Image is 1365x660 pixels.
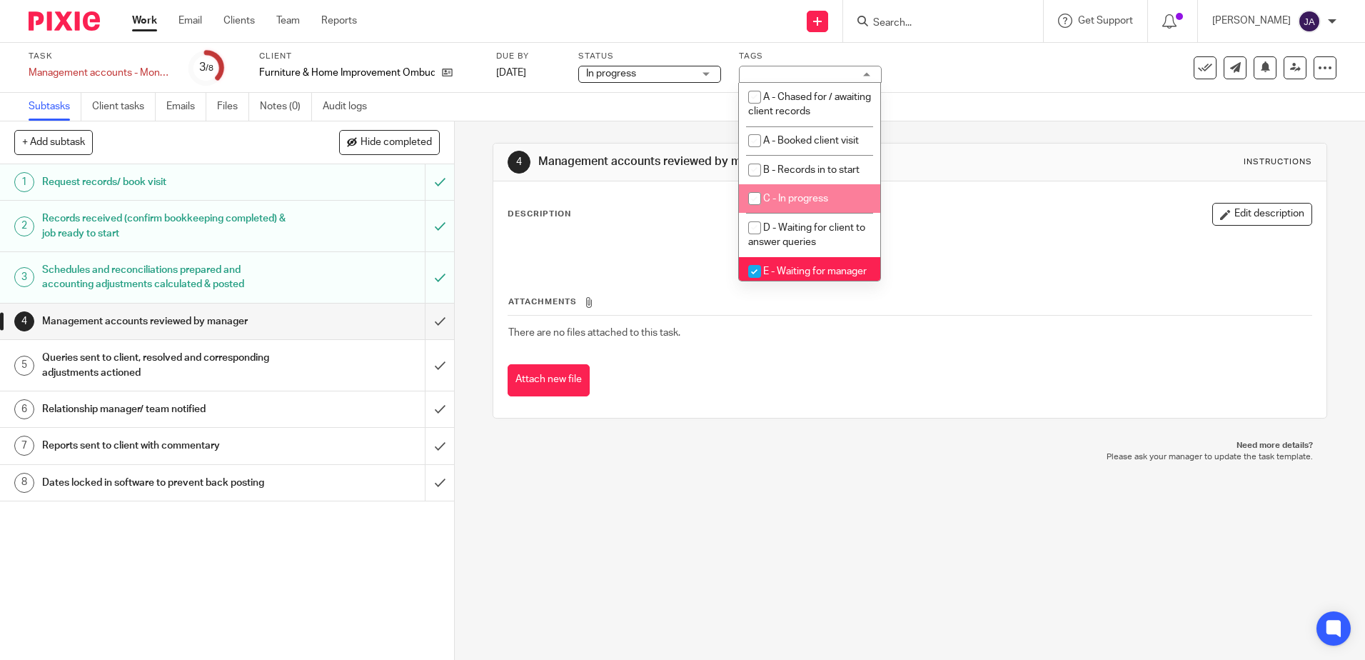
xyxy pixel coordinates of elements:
h1: Dates locked in software to prevent back posting [42,472,288,494]
button: Attach new file [508,364,590,396]
a: Reports [321,14,357,28]
div: 7 [14,436,34,456]
h1: Management accounts reviewed by manager [538,154,940,169]
label: Tags [739,51,882,62]
h1: Relationship manager/ team notified [42,399,288,420]
p: Need more details? [507,440,1312,451]
span: Get Support [1078,16,1133,26]
h1: Request records/ book visit [42,171,288,193]
h1: Management accounts reviewed by manager [42,311,288,332]
button: Hide completed [339,130,440,154]
div: Management accounts - Monthly [29,66,171,80]
label: Due by [496,51,560,62]
a: Client tasks [92,93,156,121]
button: + Add subtask [14,130,93,154]
h1: Reports sent to client with commentary [42,435,288,456]
a: Clients [223,14,255,28]
label: Task [29,51,171,62]
a: Emails [166,93,206,121]
p: Please ask your manager to update the task template. [507,451,1312,463]
div: 8 [14,473,34,493]
span: In progress [586,69,636,79]
span: There are no files attached to this task. [508,328,680,338]
div: 3 [199,59,213,76]
span: C - In progress [763,194,828,204]
span: A - Booked client visit [763,136,859,146]
div: 4 [14,311,34,331]
p: [PERSON_NAME] [1212,14,1291,28]
small: /8 [206,64,213,72]
button: Edit description [1212,203,1312,226]
img: svg%3E [1298,10,1321,33]
a: Notes (0) [260,93,312,121]
div: Instructions [1244,156,1312,168]
span: [DATE] [496,68,526,78]
span: E - Waiting for manager review/approval [748,266,867,291]
span: D - Waiting for client to answer queries [748,223,865,248]
span: B - Records in to start [763,165,860,175]
div: 3 [14,267,34,287]
a: Team [276,14,300,28]
p: Furniture & Home Improvement Ombudsman [259,66,435,80]
div: 4 [508,151,530,174]
a: Subtasks [29,93,81,121]
label: Client [259,51,478,62]
img: Pixie [29,11,100,31]
label: Status [578,51,721,62]
a: Audit logs [323,93,378,121]
div: 5 [14,356,34,376]
span: A - Chased for / awaiting client records [748,92,871,117]
span: Attachments [508,298,577,306]
span: Hide completed [361,137,432,149]
h1: Queries sent to client, resolved and corresponding adjustments actioned [42,347,288,384]
a: Work [132,14,157,28]
a: Files [217,93,249,121]
input: Search [872,17,1000,30]
a: Email [178,14,202,28]
h1: Schedules and reconciliations prepared and accounting adjustments calculated & posted [42,259,288,296]
div: 2 [14,216,34,236]
div: 1 [14,172,34,192]
h1: Records received (confirm bookkeeping completed) & job ready to start [42,208,288,244]
p: Description [508,209,571,220]
div: 6 [14,399,34,419]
